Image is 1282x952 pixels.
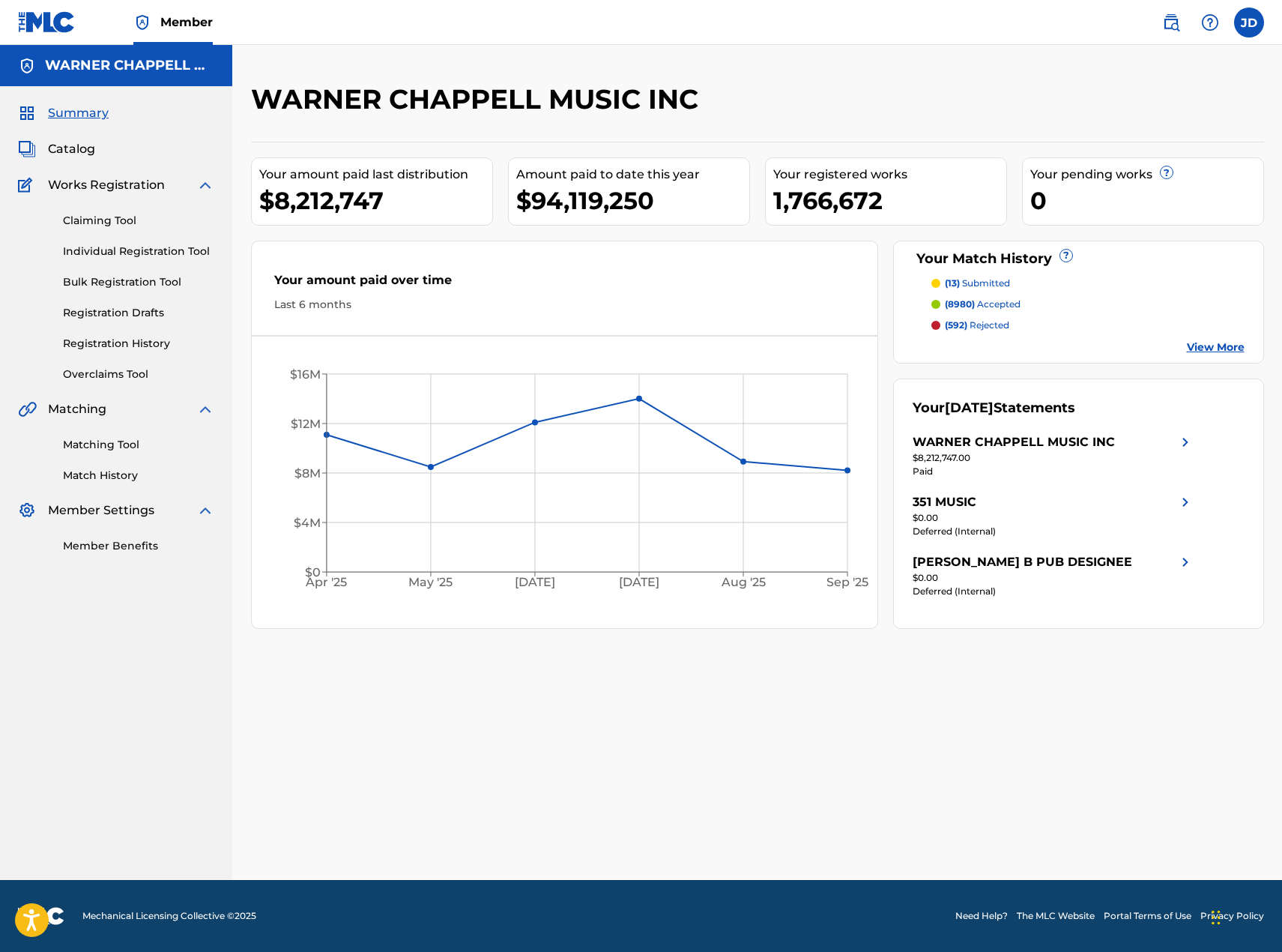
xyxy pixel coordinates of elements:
a: Portal Terms of Use [1104,909,1191,923]
img: right chevron icon [1176,433,1194,451]
div: $0.00 [913,511,1194,525]
span: Member [160,13,213,31]
div: Paid [913,465,1194,478]
tspan: $12M [291,417,321,431]
tspan: Aug '25 [721,576,766,590]
div: Last 6 months [274,297,856,313]
a: Registration Drafts [63,305,214,321]
img: MLC Logo [18,11,76,33]
a: Match History [63,468,214,483]
a: Member Benefits [63,538,214,554]
div: Your amount paid last distribution [259,166,492,184]
span: ? [1161,166,1173,178]
span: (8980) [945,298,975,310]
img: expand [196,176,214,194]
tspan: $8M [294,466,321,480]
span: ? [1060,250,1072,262]
img: expand [196,501,214,519]
p: submitted [945,277,1010,290]
img: Summary [18,104,36,122]
span: (592) [945,319,967,331]
a: Need Help? [955,909,1008,923]
img: help [1201,13,1219,31]
a: Overclaims Tool [63,367,214,382]
div: $8,212,747 [259,184,492,217]
a: WARNER CHAPPELL MUSIC INCright chevron icon$8,212,747.00Paid [913,433,1194,478]
span: Mechanical Licensing Collective © 2025 [82,909,256,923]
tspan: Sep '25 [826,576,868,590]
tspan: Apr '25 [305,576,347,590]
tspan: $4M [294,516,321,530]
iframe: Chat Widget [1207,880,1282,952]
span: Works Registration [48,176,165,194]
a: 351 MUSICright chevron icon$0.00Deferred (Internal) [913,493,1194,538]
div: User Menu [1234,7,1264,37]
a: (8980) accepted [931,298,1245,311]
div: 1,766,672 [773,184,1006,217]
div: $94,119,250 [516,184,749,217]
iframe: Resource Center [1240,665,1282,786]
div: WARNER CHAPPELL MUSIC INC [913,433,1115,451]
tspan: $0 [305,565,321,579]
span: Summary [48,104,109,122]
div: Drag [1212,895,1221,940]
a: SummarySummary [18,104,109,122]
tspan: May '25 [408,576,453,590]
a: Matching Tool [63,437,214,453]
img: logo [18,907,64,925]
h5: WARNER CHAPPELL MUSIC INC [45,57,214,74]
img: Catalog [18,140,36,158]
div: 351 MUSIC [913,493,976,511]
img: search [1162,13,1180,31]
a: Claiming Tool [63,213,214,229]
span: [DATE] [945,400,994,416]
div: Your pending works [1030,166,1263,184]
div: Amount paid to date this year [516,166,749,184]
tspan: $16M [290,367,321,382]
a: Registration History [63,336,214,352]
span: Catalog [48,140,95,158]
a: View More [1187,340,1245,355]
a: The MLC Website [1017,909,1095,923]
div: Your amount paid over time [274,271,856,297]
a: Bulk Registration Tool [63,274,214,290]
span: Member Settings [48,501,154,519]
img: Accounts [18,57,36,75]
div: Your Match History [913,249,1245,269]
a: [PERSON_NAME] B PUB DESIGNEEright chevron icon$0.00Deferred (Internal) [913,553,1194,598]
div: Your Statements [913,398,1075,418]
div: 0 [1030,184,1263,217]
p: rejected [945,319,1009,332]
a: Privacy Policy [1200,909,1264,923]
img: Works Registration [18,176,37,194]
img: Matching [18,400,37,418]
span: (13) [945,277,960,289]
a: CatalogCatalog [18,140,95,158]
a: (592) rejected [931,319,1245,332]
img: right chevron icon [1176,493,1194,511]
p: accepted [945,298,1021,311]
a: (13) submitted [931,277,1245,290]
tspan: [DATE] [515,576,555,590]
img: expand [196,400,214,418]
div: $8,212,747.00 [913,451,1194,465]
a: Individual Registration Tool [63,244,214,259]
span: Matching [48,400,106,418]
div: Help [1195,7,1225,37]
div: Deferred (Internal) [913,525,1194,538]
img: Top Rightsholder [133,13,151,31]
tspan: [DATE] [619,576,659,590]
img: right chevron icon [1176,553,1194,571]
div: [PERSON_NAME] B PUB DESIGNEE [913,553,1132,571]
div: Your registered works [773,166,1006,184]
h2: WARNER CHAPPELL MUSIC INC [251,82,706,116]
a: Public Search [1156,7,1186,37]
img: Member Settings [18,501,36,519]
div: $0.00 [913,571,1194,585]
div: Deferred (Internal) [913,585,1194,598]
